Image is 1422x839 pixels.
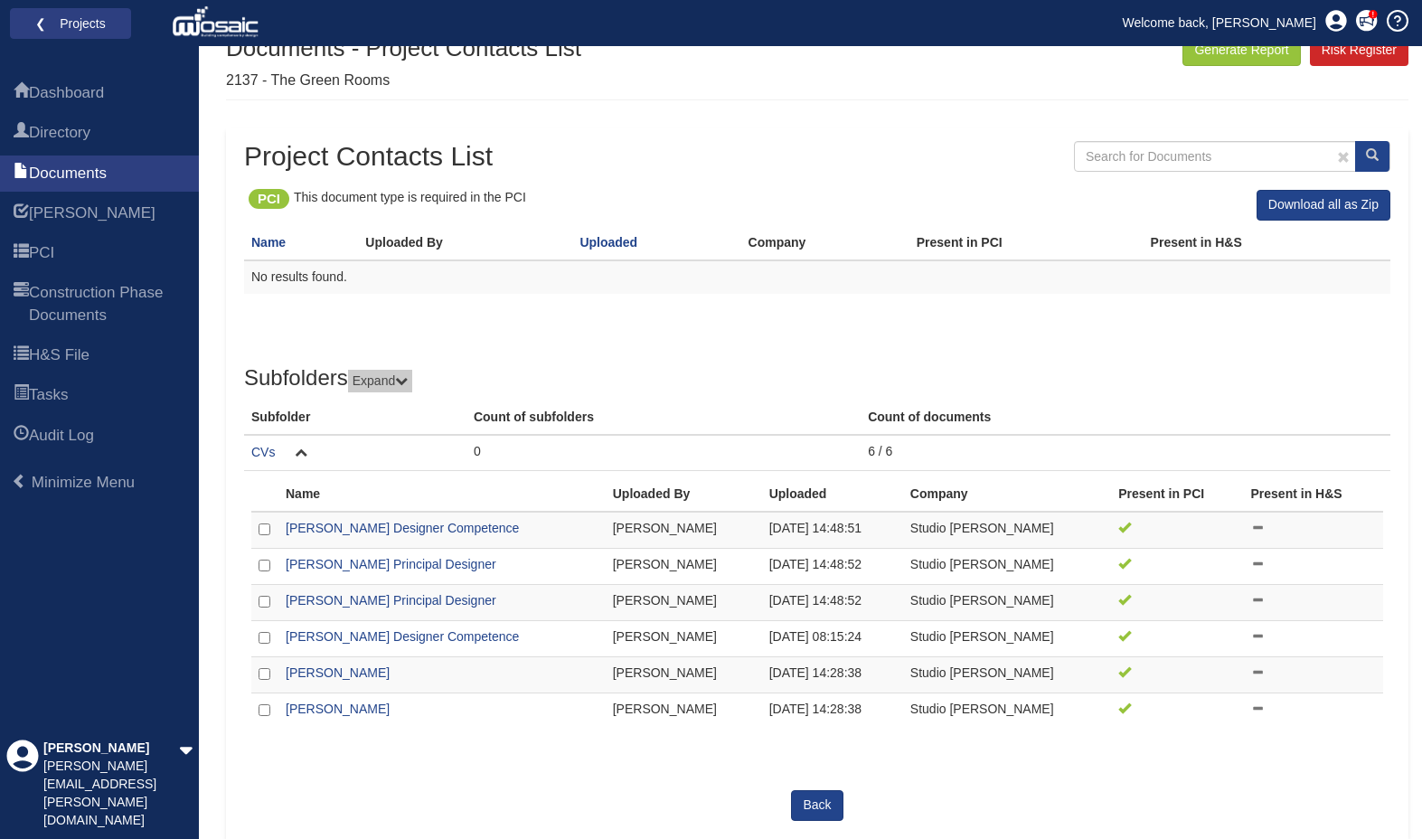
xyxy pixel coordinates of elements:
a: Back [791,790,843,821]
th: Company [903,478,1111,512]
td: Studio [PERSON_NAME] [903,693,1111,729]
span: H&S File [14,345,29,367]
th: Uploaded By [358,227,572,260]
div: Profile [6,740,39,830]
td: [DATE] 14:48:52 [762,549,903,585]
th: Present in PCI [1111,478,1243,512]
a: Risk Register [1310,35,1408,66]
th: Present in H&S [1244,478,1384,512]
th: Count of subfolders [466,401,861,435]
a: ❮ Projects [22,12,119,35]
span: Minimize Menu [32,474,135,491]
td: [PERSON_NAME] [606,693,762,729]
td: [PERSON_NAME] [606,657,762,693]
th: Count of documents [861,401,1263,435]
span: Audit Log [29,425,94,447]
div: [PERSON_NAME] [43,740,179,758]
a: Uploaded [579,235,637,250]
td: Studio [PERSON_NAME] [903,585,1111,621]
td: [DATE] 14:48:51 [762,512,903,548]
span: HARI [29,203,155,224]
a: [PERSON_NAME] Designer Competence [286,521,519,535]
span: Dashboard [29,82,104,104]
span: Documents [29,163,107,184]
h1: Documents - Project Contacts List [226,35,581,61]
span: Documents [14,164,29,185]
a: [PERSON_NAME] [286,665,390,680]
a: [PERSON_NAME] Principal Designer [286,557,496,571]
span: PCI [14,243,29,265]
th: Name [278,478,606,512]
button: Search [1355,141,1389,172]
h2: Project Contacts List [244,141,526,171]
td: [DATE] 14:28:38 [762,657,903,693]
a: [PERSON_NAME] [286,702,390,716]
td: 6 / 6 [861,435,1263,470]
td: [PERSON_NAME] [606,512,762,548]
span: Directory [29,122,90,144]
iframe: Chat [1345,758,1408,825]
p: This document type is required in the PCI [294,189,526,208]
span: Directory [14,123,29,145]
div: No results found. [251,269,1383,287]
span: Tasks [29,384,68,406]
a: Clear [1326,145,1354,169]
td: [DATE] 08:15:24 [762,621,903,657]
input: Search for Documents [1074,141,1390,172]
span: Construction Phase Documents [29,282,185,326]
th: Present in PCI [909,227,1144,260]
th: Uploaded [762,478,903,512]
p: 2137 - The Green Rooms [226,71,581,91]
a: Download all as Zip [1257,190,1390,221]
span: Audit Log [14,426,29,448]
button: Expand [348,370,412,392]
span: Dashboard [14,83,29,105]
span: PCI [29,242,54,264]
img: logo_white.png [172,5,263,41]
td: [DATE] 14:48:52 [762,585,903,621]
td: Studio [PERSON_NAME] [903,549,1111,585]
th: Uploaded By [606,478,762,512]
td: 0 [466,435,861,470]
span: Minimize Menu [12,474,27,489]
a: Name [251,235,286,250]
td: [DATE] 14:28:38 [762,693,903,729]
td: [PERSON_NAME] [606,549,762,585]
th: Present in H&S [1144,227,1390,260]
a: [PERSON_NAME] Designer Competence [286,629,519,644]
td: Studio [PERSON_NAME] [903,657,1111,693]
span: H&S File [29,344,89,366]
button: Generate Report [1182,35,1300,66]
span: HARI [14,203,29,225]
a: Welcome back, [PERSON_NAME] [1109,9,1330,36]
th: Company [741,227,909,260]
h3: Subfolders [244,366,1390,392]
td: Studio [PERSON_NAME] [903,512,1111,548]
a: CVs [251,445,275,459]
div: [PERSON_NAME][EMAIL_ADDRESS][PERSON_NAME][DOMAIN_NAME] [43,758,179,830]
p: PCI [258,189,280,208]
a: [PERSON_NAME] Principal Designer [286,593,496,608]
th: Subfolder [244,401,466,435]
td: [PERSON_NAME] [606,621,762,657]
span: Tasks [14,385,29,407]
td: [PERSON_NAME] [606,585,762,621]
td: Studio [PERSON_NAME] [903,621,1111,657]
span: Construction Phase Documents [14,283,29,327]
